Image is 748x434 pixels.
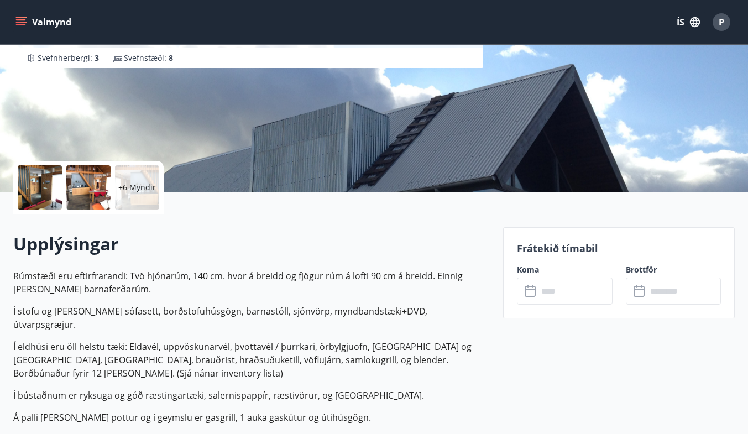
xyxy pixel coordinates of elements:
[124,53,173,64] span: Svefnstæði :
[118,182,156,193] p: +6 Myndir
[13,411,490,424] p: Á palli [PERSON_NAME] pottur og í geymslu er gasgrill, 1 auka gaskútur og útihúsgögn.
[517,264,613,275] label: Koma
[13,340,490,380] p: Í eldhúsi eru öll helstu tæki: Eldavél, uppvöskunarvél, þvottavél / þurrkari, örbylgjuofn, [GEOGR...
[95,53,99,63] span: 3
[671,12,706,32] button: ÍS
[708,9,735,35] button: P
[719,16,724,28] span: P
[13,12,76,32] button: menu
[169,53,173,63] span: 8
[626,264,721,275] label: Brottför
[13,232,490,256] h2: Upplýsingar
[13,389,490,402] p: Í bústaðnum er ryksuga og góð ræstingartæki, salernispappír, ræstivörur, og [GEOGRAPHIC_DATA].
[13,269,490,296] p: Rúmstæði eru eftirfrarandi: Tvö hjónarúm, 140 cm. hvor á breidd og fjögur rúm á lofti 90 cm á bre...
[38,53,99,64] span: Svefnherbergi :
[13,305,490,331] p: Í stofu og [PERSON_NAME] sófasett, borðstofuhúsgögn, barnastóll, sjónvörp, myndbandstæki+DVD, útv...
[517,241,721,255] p: Frátekið tímabil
